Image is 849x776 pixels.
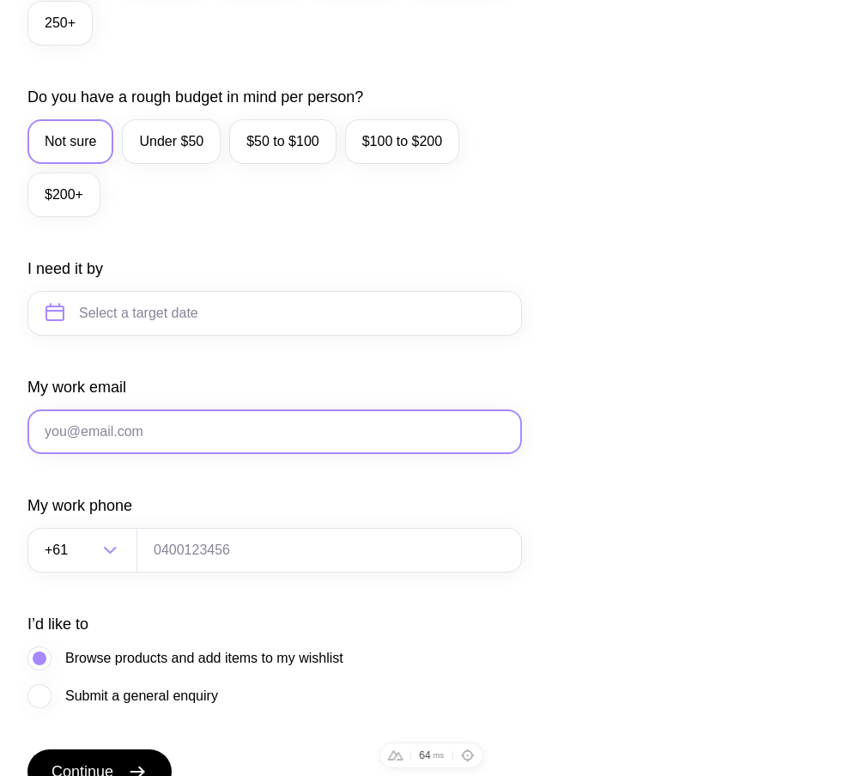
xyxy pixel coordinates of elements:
input: Select a target date [27,291,522,336]
label: $50 to $100 [229,119,337,164]
label: 250+ [27,1,93,45]
label: $100 to $200 [345,119,459,164]
label: Not sure [27,119,113,164]
input: 0400123456 [136,528,522,573]
input: Search for option [71,528,98,573]
label: My work phone [27,495,132,516]
span: +61 [45,528,71,573]
label: Under $50 [122,119,221,164]
input: you@email.com [27,409,522,454]
label: Do you have a rough budget in mind per person? [27,87,363,107]
label: $200+ [27,173,100,217]
span: Browse products and add items to my wishlist [65,648,343,669]
label: I’d like to [27,614,88,634]
div: Search for option [27,528,137,573]
label: My work email [27,377,126,397]
span: Submit a general enquiry [65,686,218,706]
label: I need it by [27,258,103,279]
